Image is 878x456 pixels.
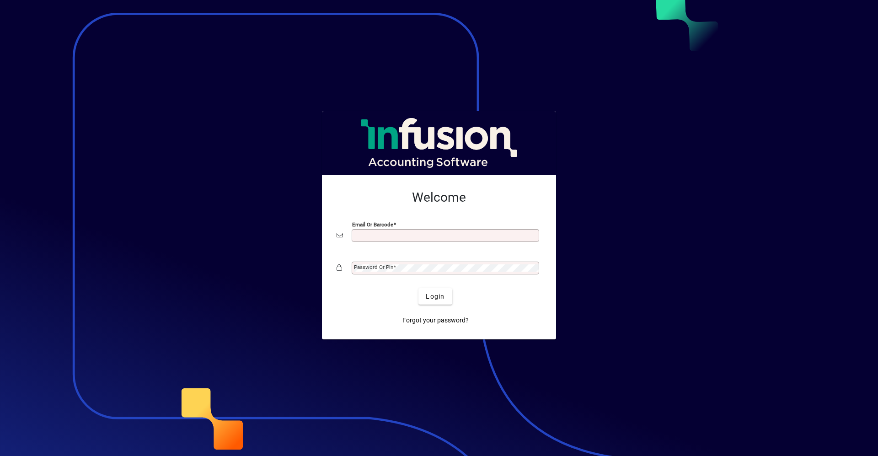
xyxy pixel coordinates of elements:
[352,221,393,228] mat-label: Email or Barcode
[354,264,393,270] mat-label: Password or Pin
[402,316,469,325] span: Forgot your password?
[337,190,541,205] h2: Welcome
[426,292,444,301] span: Login
[418,288,452,305] button: Login
[399,312,472,328] a: Forgot your password?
